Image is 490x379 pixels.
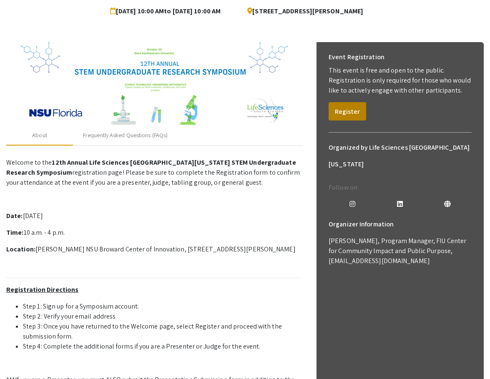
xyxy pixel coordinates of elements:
[329,236,472,266] p: [PERSON_NAME], Program Manager, FIU Center for Community Impact and Public Purpose, [EMAIL_ADDRES...
[6,341,35,373] iframe: Chat
[6,228,302,238] p: 10 a.m. - 4 p.m.
[21,42,288,125] img: 32153a09-f8cb-4114-bf27-cfb6bc84fc69.png
[23,301,302,311] li: Step 1: Sign up for a Symposium account.
[6,244,302,254] p: [PERSON_NAME] NSU Broward Center of Innovation, [STREET_ADDRESS][PERSON_NAME]
[329,102,366,120] button: Register
[329,216,472,233] h6: Organizer Information
[23,341,302,351] li: Step 4: Complete the additional forms if you are a Presenter or Judge for the event.
[83,131,168,140] div: Frequently Asked Questions (FAQs)
[6,245,35,254] strong: Location:
[329,49,384,65] h6: Event Registration
[6,228,24,237] strong: Time:
[329,65,472,95] p: This event is free and open to the public. Registration is only required for those who would like...
[6,211,302,221] p: [DATE]
[32,131,47,140] div: About
[329,139,472,173] h6: Organized by Life Sciences [GEOGRAPHIC_DATA][US_STATE]
[329,183,472,193] p: Follow on
[241,3,363,20] span: [STREET_ADDRESS][PERSON_NAME]
[23,321,302,341] li: Step 3: Once you have returned to the Welcome page, select Register and proceed with the submissi...
[23,311,302,321] li: Step 2: Verify your email address
[6,158,302,188] p: Welcome to the registration page! Please be sure to complete the Registration form to confirm you...
[6,158,296,177] strong: 12th Annual Life Sciences [GEOGRAPHIC_DATA][US_STATE] STEM Undergraduate Research Symposium
[6,285,78,294] u: Registration Directions
[6,211,23,220] strong: Date:
[110,3,224,20] span: [DATE] 10:00 AM to [DATE] 10:00 AM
